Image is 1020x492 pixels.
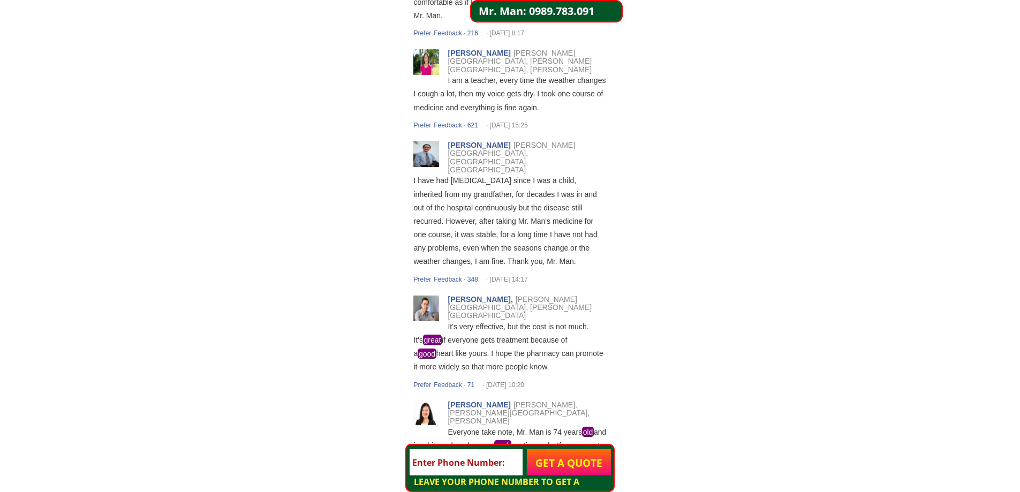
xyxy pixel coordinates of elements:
[448,400,590,426] font: [PERSON_NAME], [PERSON_NAME][GEOGRAPHIC_DATA], [PERSON_NAME]
[434,276,478,283] font: Feedback · 348
[413,122,431,129] font: Prefer
[448,49,510,57] font: [PERSON_NAME]
[535,456,602,470] font: GET A QUOTE
[448,49,592,74] font: [PERSON_NAME][GEOGRAPHIC_DATA], [PERSON_NAME][GEOGRAPHIC_DATA], [PERSON_NAME]
[486,122,528,129] font: · [DATE] 15:25
[410,449,523,476] input: Enter Phone Number:
[413,29,431,37] font: Prefer
[486,29,524,37] font: · [DATE] 8:17
[482,381,524,389] font: · [DATE] 10:20
[448,141,575,174] font: [PERSON_NAME][GEOGRAPHIC_DATA], [GEOGRAPHIC_DATA], [GEOGRAPHIC_DATA]
[494,440,512,450] mark: work
[479,3,618,20] a: Mr. Man: 0989.783.091
[418,349,436,359] mark: good
[448,295,592,320] font: [PERSON_NAME][GEOGRAPHIC_DATA], [PERSON_NAME][GEOGRAPHIC_DATA]
[448,295,512,304] font: [PERSON_NAME],
[413,176,597,266] font: I have had [MEDICAL_DATA] since I was a child, inherited from my grandfather, for decades I was i...
[413,276,431,283] font: Prefer
[423,335,442,345] mark: great
[479,4,594,18] font: Mr. Man: 0989.783.091
[434,29,478,37] font: Feedback · 216
[448,400,510,409] font: [PERSON_NAME]
[486,276,528,283] font: · [DATE] 14:17
[434,122,478,129] font: Feedback · 621
[413,76,606,111] font: I am a teacher, every time the weather changes I cough a lot, then my voice gets dry. I took one ...
[413,381,431,389] font: Prefer
[413,322,603,372] font: It's very effective, but the cost is not much. It's if everyone gets treatment because of a heart...
[582,427,594,437] mark: old
[434,381,474,389] font: Feedback · 71
[448,141,510,149] font: [PERSON_NAME]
